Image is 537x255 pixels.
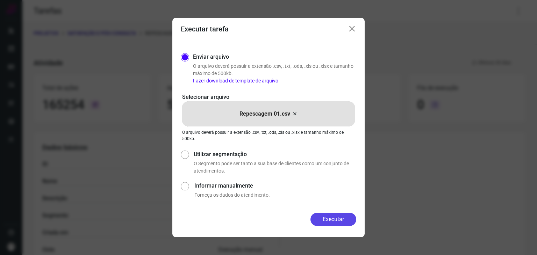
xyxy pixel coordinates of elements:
p: O arquivo deverá possuir a extensão .csv, .txt, .ods, .xls ou .xlsx e tamanho máximo de 500kb. [182,129,355,142]
p: Repescagem 01.csv [239,110,290,118]
p: Selecionar arquivo [182,93,355,101]
label: Utilizar segmentação [194,150,356,159]
h3: Executar tarefa [181,25,229,33]
p: O Segmento pode ser tanto a sua base de clientes como um conjunto de atendimentos. [194,160,356,175]
label: Enviar arquivo [193,53,229,61]
label: Informar manualmente [194,182,356,190]
p: O arquivo deverá possuir a extensão .csv, .txt, .ods, .xls ou .xlsx e tamanho máximo de 500kb. [193,63,356,85]
p: Forneça os dados do atendimento. [194,191,356,199]
button: Executar [310,213,356,226]
a: Fazer download de template de arquivo [193,78,278,83]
